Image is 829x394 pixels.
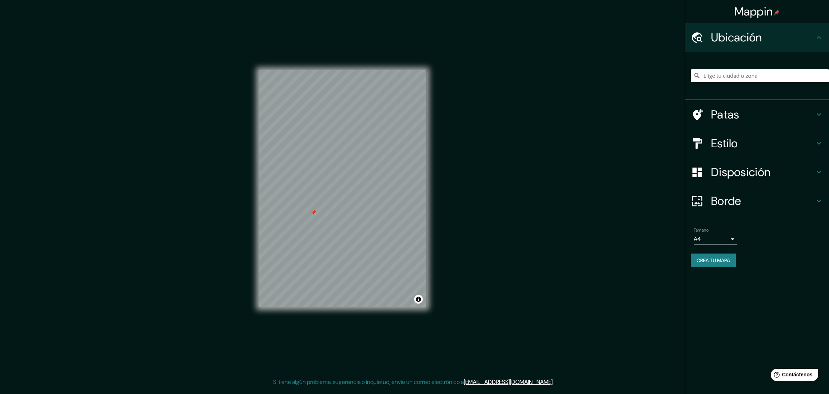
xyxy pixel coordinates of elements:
div: Disposición [685,158,829,187]
font: . [554,378,555,386]
div: Estilo [685,129,829,158]
font: A4 [694,235,701,243]
font: Patas [711,107,739,122]
font: Tamaño [694,227,708,233]
font: Disposición [711,165,770,180]
img: pin-icon.png [774,10,780,15]
button: Crea tu mapa [691,254,736,267]
div: Ubicación [685,23,829,52]
a: [EMAIL_ADDRESS][DOMAIN_NAME] [464,378,553,386]
canvas: Mapa [259,70,426,307]
font: Mappin [734,4,773,19]
div: Borde [685,187,829,215]
font: Borde [711,193,741,209]
div: Patas [685,100,829,129]
div: A4 [694,233,737,245]
font: Crea tu mapa [697,257,730,264]
button: Activar o desactivar atribución [414,295,423,304]
font: Estilo [711,136,738,151]
font: Ubicación [711,30,762,45]
input: Elige tu ciudad o zona [691,69,829,82]
font: Si tiene algún problema, sugerencia o inquietud, envíe un correo electrónico a [273,378,464,386]
font: . [553,378,554,386]
iframe: Lanzador de widgets de ayuda [765,366,821,386]
font: . [555,378,556,386]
